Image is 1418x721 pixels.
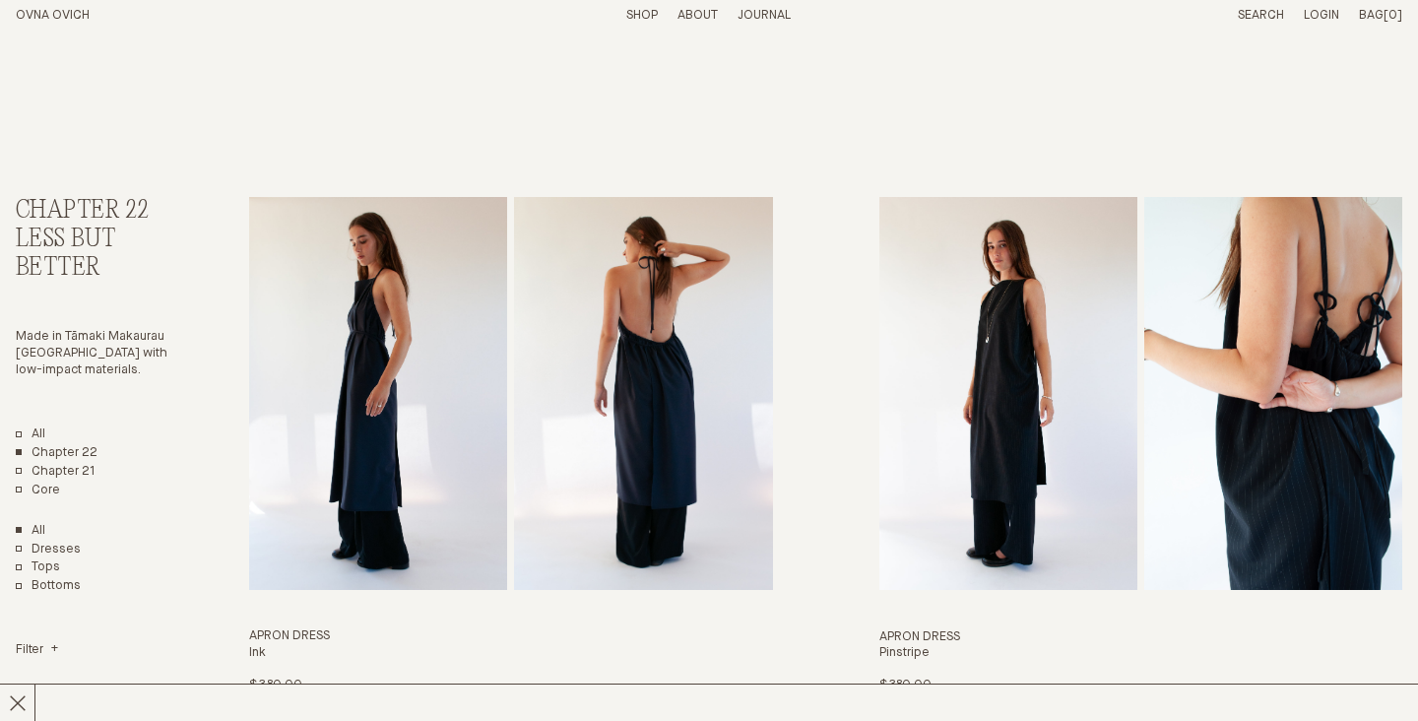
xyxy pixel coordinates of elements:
a: Apron Dress [879,197,1402,694]
span: Bag [1359,9,1384,22]
h3: Apron Dress [879,629,1402,646]
a: Journal [738,9,791,22]
a: Shop [626,9,658,22]
span: $380.00 [249,679,301,691]
h4: Pinstripe [879,645,1402,662]
a: Dresses [16,542,81,558]
h2: Chapter 22 [16,197,175,226]
a: Chapter 22 [16,445,97,462]
summary: Filter [16,642,58,659]
a: Bottoms [16,578,81,595]
span: [0] [1384,9,1402,22]
img: Apron Dress [879,197,1137,590]
a: Home [16,9,90,22]
h3: Less But Better [16,226,175,283]
a: Tops [16,559,60,576]
span: $380.00 [879,679,932,691]
h3: Apron Dress [249,628,772,645]
summary: About [677,8,718,25]
img: Apron Dress [249,197,507,590]
h4: Ink [249,645,772,662]
a: Core [16,483,60,499]
a: Show All [16,523,45,540]
a: Login [1304,9,1339,22]
a: Apron Dress [249,197,772,694]
a: All [16,426,45,443]
p: Made in Tāmaki Makaurau [GEOGRAPHIC_DATA] with low-impact materials. [16,329,175,379]
a: Search [1238,9,1284,22]
a: Chapter 21 [16,464,96,481]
